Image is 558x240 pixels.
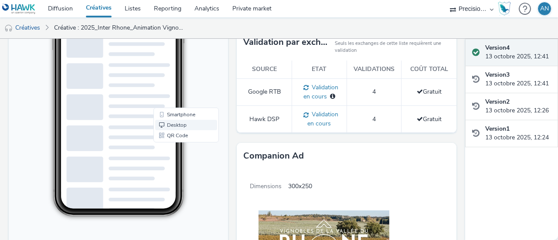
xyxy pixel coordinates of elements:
[372,115,376,123] span: 4
[237,61,292,78] th: Source
[303,83,338,101] span: Validation en cours
[485,125,510,133] strong: Version 1
[237,78,292,105] td: Google RTB
[347,61,401,78] th: Validations
[288,169,312,204] span: 300x250
[485,44,551,61] div: 13 octobre 2025, 12:41
[485,125,551,142] div: 13 octobre 2025, 12:24
[417,115,442,123] span: Gratuit
[540,2,549,15] div: AN
[4,24,13,33] img: audio
[243,149,304,162] h3: Companion Ad
[146,191,208,201] li: Desktop
[485,98,510,106] strong: Version 2
[61,34,71,38] span: 17:59
[401,61,456,78] th: Coût total
[243,36,330,49] h3: Validation par exchange
[292,61,347,78] th: Etat
[50,17,189,38] a: Créative : 2025_Inter Rhone_Animation Vignoble_Audio_300x250
[158,204,179,209] span: QR Code
[335,40,450,54] small: Seuls les exchanges de cette liste requièrent une validation
[237,106,292,133] td: Hawk DSP
[146,201,208,212] li: QR Code
[485,71,510,79] strong: Version 3
[307,110,338,128] span: Validation en cours
[158,183,187,188] span: Smartphone
[417,88,442,96] span: Gratuit
[498,2,514,16] a: Hawk Academy
[485,71,551,88] div: 13 octobre 2025, 12:41
[485,98,551,115] div: 13 octobre 2025, 12:26
[372,88,376,96] span: 4
[485,44,510,52] strong: Version 4
[146,180,208,191] li: Smartphone
[498,2,511,16] img: Hawk Academy
[2,3,36,14] img: undefined Logo
[237,169,288,204] span: Dimensions
[158,193,178,199] span: Desktop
